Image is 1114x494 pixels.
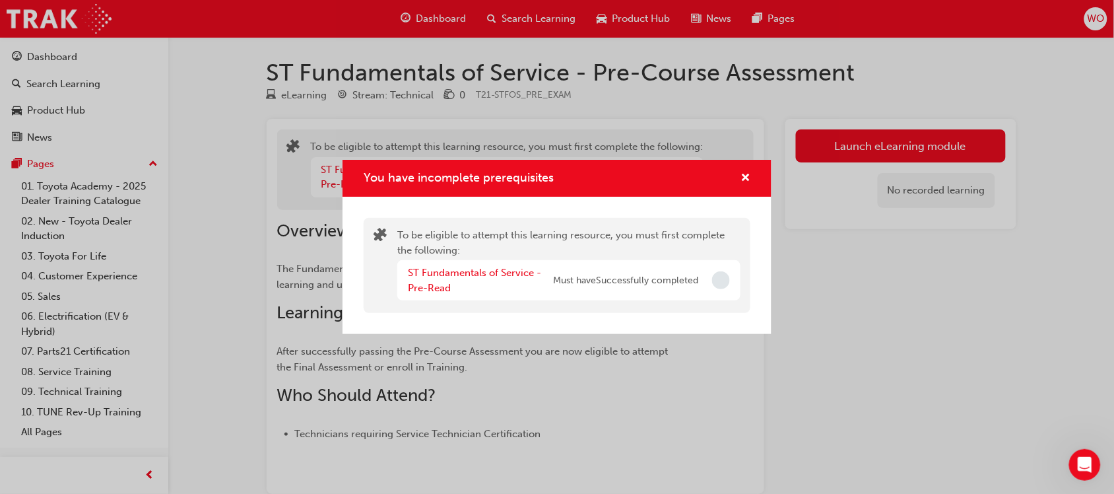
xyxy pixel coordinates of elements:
[374,229,387,244] span: puzzle-icon
[1069,449,1101,481] iframe: Intercom live chat
[397,228,740,303] div: To be eligible to attempt this learning resource, you must first complete the following:
[364,170,554,185] span: You have incomplete prerequisites
[553,273,698,289] span: Must have Successfully completed
[712,271,730,289] span: Incomplete
[408,267,541,294] a: ST Fundamentals of Service - Pre-Read
[740,170,750,187] button: cross-icon
[343,160,771,335] div: You have incomplete prerequisites
[740,173,750,185] span: cross-icon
